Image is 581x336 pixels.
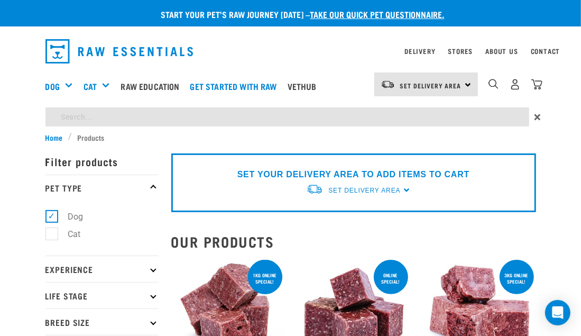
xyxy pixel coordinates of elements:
a: Vethub [285,65,325,107]
label: Cat [51,228,85,241]
p: SET YOUR DELIVERY AREA TO ADD ITEMS TO CART [237,168,469,181]
a: Stores [448,49,473,53]
input: Search... [45,107,529,126]
img: home-icon-1@2x.png [488,79,499,89]
nav: dropdown navigation [37,35,545,68]
a: About Us [485,49,518,53]
a: Cat [84,80,97,93]
p: Filter products [45,148,159,175]
div: 1kg online special! [248,267,282,289]
img: Raw Essentials Logo [45,39,193,63]
a: Delivery [404,49,435,53]
img: van-moving.png [381,80,395,89]
a: take our quick pet questionnaire. [310,12,445,16]
h2: Our Products [171,233,536,250]
a: Dog [45,80,60,93]
a: Get started with Raw [188,65,285,107]
a: Raw Education [118,65,187,107]
a: Home [45,132,69,143]
div: ONLINE SPECIAL! [374,267,408,289]
a: Contact [531,49,560,53]
nav: breadcrumbs [45,132,536,143]
span: Set Delivery Area [400,84,462,87]
span: Home [45,132,63,143]
div: 3kg online special! [500,267,534,289]
div: Open Intercom Messenger [545,300,570,325]
img: van-moving.png [306,184,323,195]
p: Pet Type [45,175,159,201]
img: user.png [510,79,521,90]
span: × [534,107,541,126]
p: Life Stage [45,282,159,308]
img: home-icon@2x.png [531,79,542,90]
label: Dog [51,210,88,223]
p: Breed Size [45,308,159,335]
p: Experience [45,256,159,282]
span: Set Delivery Area [328,187,400,194]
